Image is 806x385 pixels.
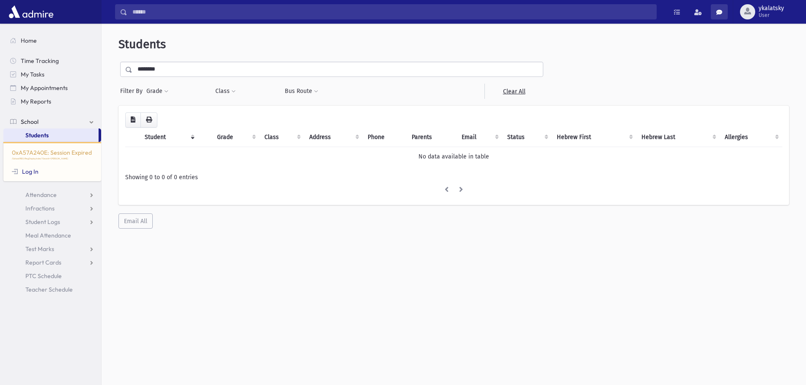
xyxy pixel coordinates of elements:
[259,128,304,147] th: Class: activate to sort column ascending
[25,205,55,212] span: Infractions
[3,229,101,242] a: Meal Attendance
[304,128,363,147] th: Address: activate to sort column ascending
[502,128,552,147] th: Status: activate to sort column ascending
[3,115,101,128] a: School
[3,283,101,296] a: Teacher Schedule
[21,37,37,44] span: Home
[759,5,784,12] span: ykalatsky
[3,202,101,215] a: Infractions
[3,188,101,202] a: Attendance
[12,157,93,161] p: /School/REG/RegDisplayIndex?Search=[PERSON_NAME]
[118,37,166,51] span: Students
[12,168,39,175] a: Log In
[21,118,39,126] span: School
[21,98,51,105] span: My Reports
[3,269,101,283] a: PTC Schedule
[3,142,101,181] div: 0xA57A240E: Session Expired
[25,286,73,293] span: Teacher Schedule
[552,128,636,147] th: Hebrew First: activate to sort column ascending
[720,128,782,147] th: Allergies: activate to sort column ascending
[125,173,782,182] div: Showing 0 to 0 of 0 entries
[3,34,101,47] a: Home
[127,4,656,19] input: Search
[3,81,101,95] a: My Appointments
[146,84,169,99] button: Grade
[21,57,59,65] span: Time Tracking
[25,191,57,199] span: Attendance
[25,218,60,226] span: Student Logs
[7,3,55,20] img: AdmirePro
[3,242,101,256] a: Test Marks
[118,213,153,229] button: Email All
[363,128,406,147] th: Phone
[125,147,782,166] td: No data available in table
[215,84,236,99] button: Class
[457,128,502,147] th: Email: activate to sort column ascending
[120,87,146,96] span: Filter By
[636,128,720,147] th: Hebrew Last: activate to sort column ascending
[25,259,61,266] span: Report Cards
[3,95,101,108] a: My Reports
[21,71,44,78] span: My Tasks
[3,128,99,142] a: Students
[140,128,198,147] th: Student: activate to sort column ascending
[125,112,141,128] button: CSV
[25,245,54,253] span: Test Marks
[25,232,71,239] span: Meal Attendance
[212,128,259,147] th: Grade: activate to sort column ascending
[284,84,319,99] button: Bus Route
[759,12,784,19] span: User
[3,54,101,68] a: Time Tracking
[21,84,68,92] span: My Appointments
[25,272,62,280] span: PTC Schedule
[140,112,157,128] button: Print
[3,215,101,229] a: Student Logs
[407,128,457,147] th: Parents
[3,68,101,81] a: My Tasks
[484,84,543,99] a: Clear All
[3,256,101,269] a: Report Cards
[25,131,49,139] span: Students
